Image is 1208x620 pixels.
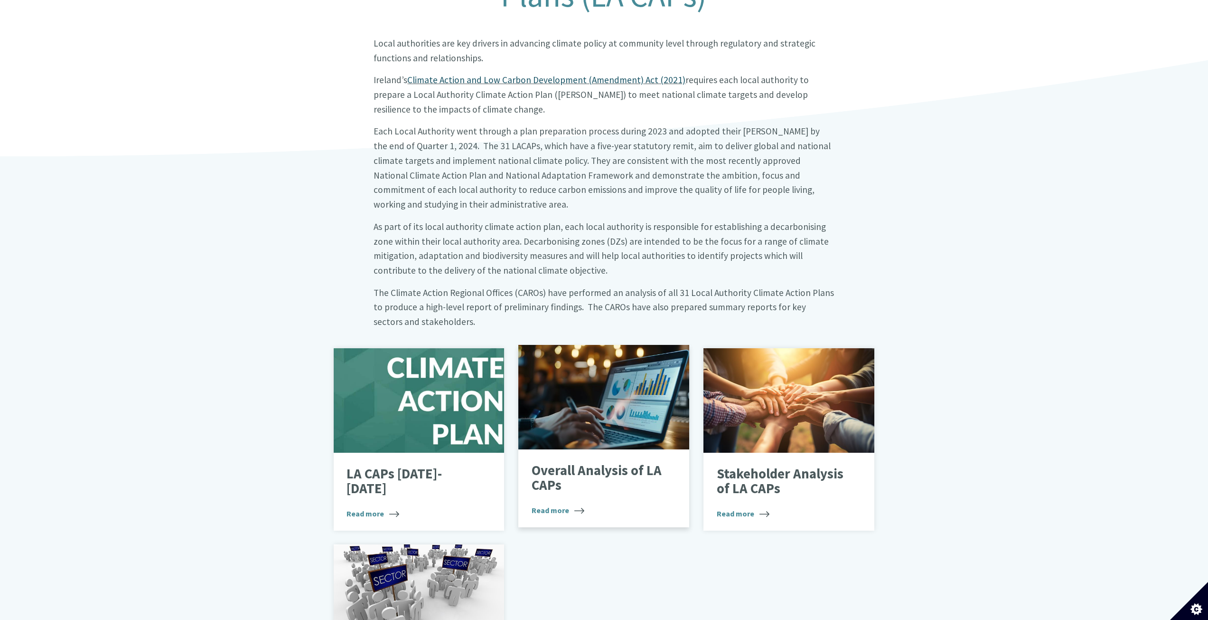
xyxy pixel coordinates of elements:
[532,463,662,493] p: Overall Analysis of LA CAPs
[374,221,829,276] big: As part of its local authority climate action plan, each local authority is responsible for estab...
[407,74,685,86] a: Climate Action and Low Carbon Development (Amendment) Act (2021)
[532,505,584,516] span: Read more
[334,348,505,531] a: LA CAPs [DATE]-[DATE] Read more
[717,508,769,519] span: Read more
[1170,582,1208,620] button: Set cookie preferences
[703,348,874,531] a: Stakeholder Analysis of LA CAPs Read more
[374,125,831,210] big: Each Local Authority went through a plan preparation process during 2023 and adopted their [PERSO...
[374,287,834,327] big: The Climate Action Regional Offices (CAROs) have performed an analysis of all 31 Local Authority ...
[346,508,399,519] span: Read more
[374,38,815,64] big: Local authorities are key drivers in advancing climate policy at community level through regulato...
[346,467,477,496] p: LA CAPs [DATE]-[DATE]
[374,74,809,114] big: Ireland’s requires each local authority to prepare a Local Authority Climate Action Plan ([PERSON...
[518,345,689,527] a: Overall Analysis of LA CAPs Read more
[717,467,847,496] p: Stakeholder Analysis of LA CAPs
